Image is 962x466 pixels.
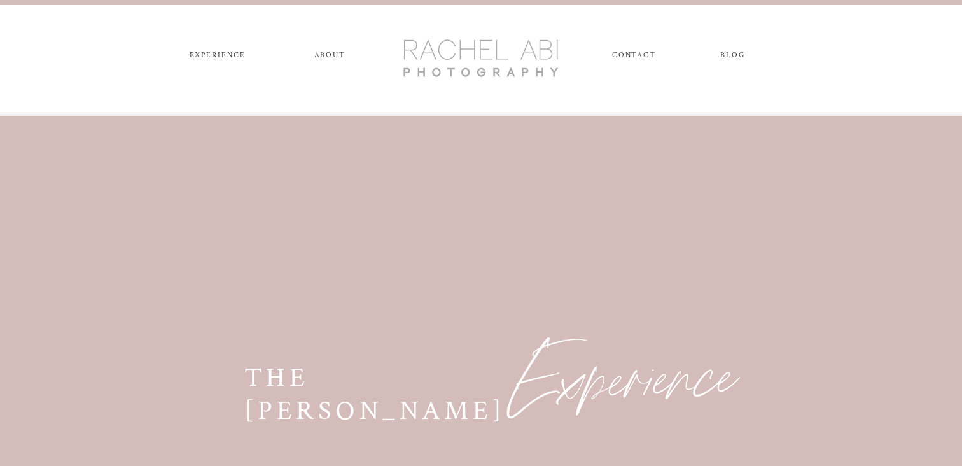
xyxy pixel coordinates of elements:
[612,51,655,65] a: CONTACT
[709,51,756,65] a: blog
[184,51,251,65] a: experience
[244,362,541,407] h2: The [PERSON_NAME]
[312,51,347,65] a: ABOUT
[508,334,694,420] a: Experience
